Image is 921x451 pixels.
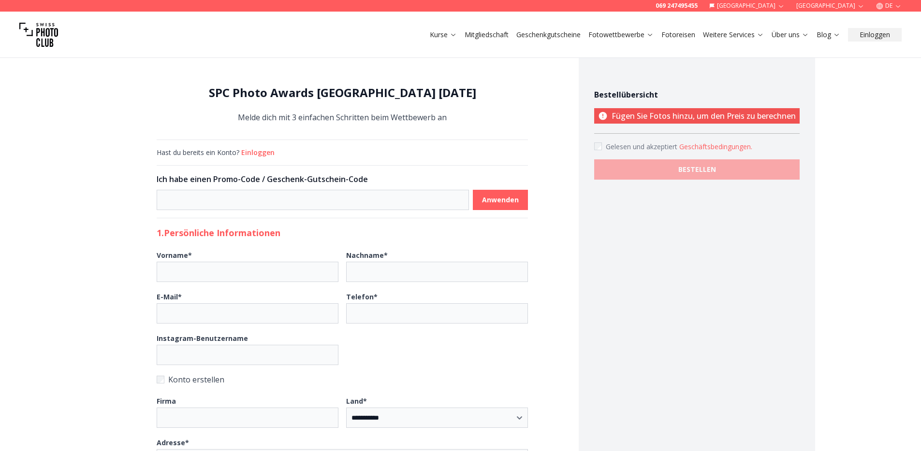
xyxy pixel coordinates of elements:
span: Gelesen und akzeptiert [606,142,679,151]
h1: SPC Photo Awards [GEOGRAPHIC_DATA] [DATE] [157,85,528,100]
a: Fotowettbewerbe [588,30,654,40]
h4: Bestellübersicht [594,89,800,100]
button: Über uns [768,28,813,42]
button: Einloggen [241,148,275,157]
button: Mitgliedschaft [461,28,512,42]
select: Land* [346,408,528,428]
input: Vorname* [157,262,338,282]
a: Fotoreisen [661,30,695,40]
button: Blog [813,28,844,42]
b: Vorname * [157,251,192,260]
input: Instagram-Benutzername [157,345,338,365]
b: Instagram-Benutzername [157,334,248,343]
b: Land * [346,396,367,406]
input: E-Mail* [157,303,338,324]
h3: Ich habe einen Promo-Code / Geschenk-Gutschein-Code [157,173,528,185]
b: E-Mail * [157,292,182,301]
a: Mitgliedschaft [465,30,509,40]
b: Telefon * [346,292,378,301]
div: Hast du bereits ein Konto? [157,148,528,157]
img: Swiss photo club [19,15,58,54]
button: Weitere Services [699,28,768,42]
div: Melde dich mit 3 einfachen Schritten beim Wettbewerb an [157,85,528,124]
input: Konto erstellen [157,376,164,383]
input: Accept terms [594,142,602,150]
button: BESTELLEN [594,159,800,180]
input: Nachname* [346,262,528,282]
button: Accept termsGelesen und akzeptiert [679,142,752,152]
a: Über uns [772,30,809,40]
b: Adresse * [157,438,189,447]
b: Anwenden [482,195,519,205]
button: Fotowettbewerbe [585,28,658,42]
button: Anwenden [473,190,528,210]
b: Nachname * [346,251,388,260]
a: Weitere Services [703,30,764,40]
b: BESTELLEN [678,165,716,174]
b: Firma [157,396,176,406]
input: Firma [157,408,338,428]
label: Konto erstellen [157,373,528,386]
button: Geschenkgutscheine [512,28,585,42]
a: Geschenkgutscheine [516,30,581,40]
button: Kurse [426,28,461,42]
a: Blog [817,30,840,40]
input: Telefon* [346,303,528,324]
a: Kurse [430,30,457,40]
button: Einloggen [848,28,902,42]
p: Fügen Sie Fotos hinzu, um den Preis zu berechnen [594,108,800,124]
button: Fotoreisen [658,28,699,42]
a: 069 247495455 [656,2,698,10]
h2: 1. Persönliche Informationen [157,226,528,240]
